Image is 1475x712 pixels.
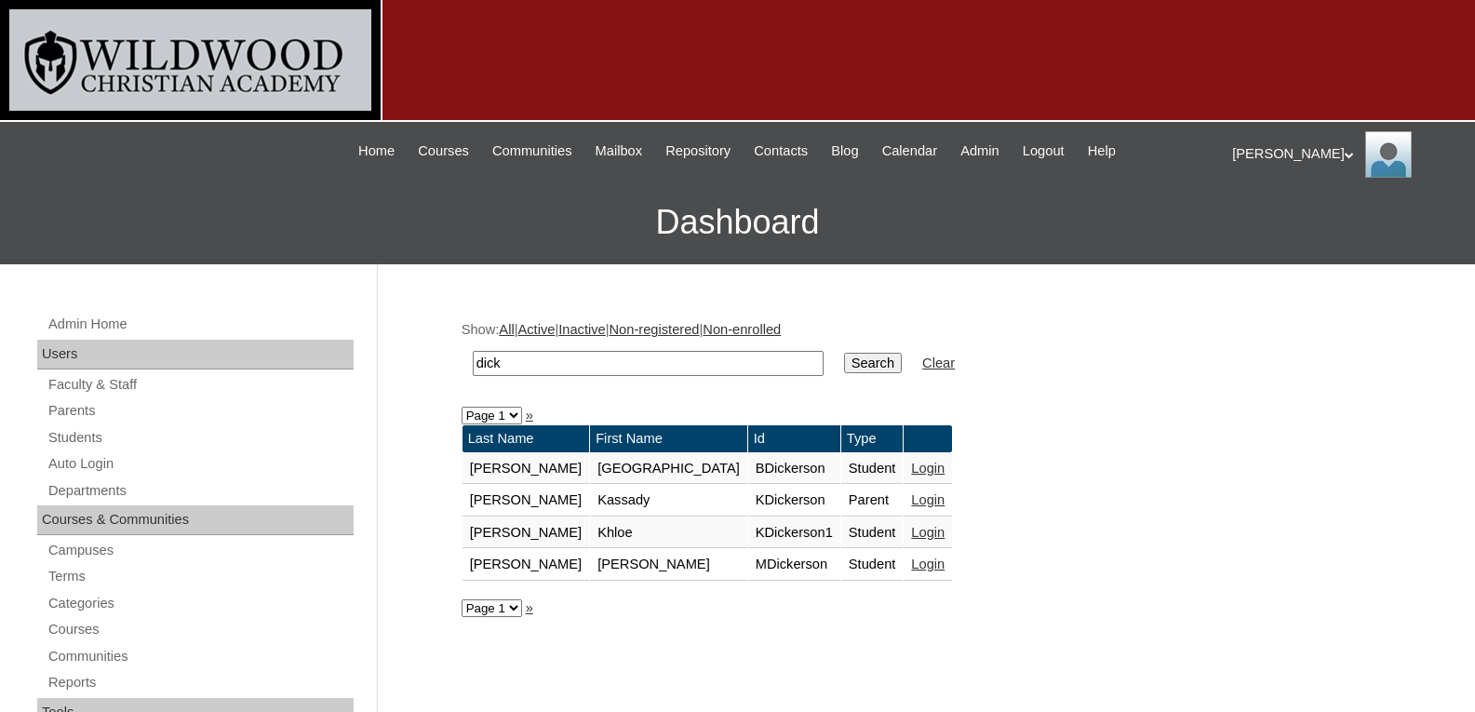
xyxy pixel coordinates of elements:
[911,461,945,476] a: Login
[526,600,533,615] a: »
[754,141,808,162] span: Contacts
[526,408,533,423] a: »
[47,671,354,694] a: Reports
[748,517,840,549] td: KDickerson1
[9,181,1466,264] h3: Dashboard
[47,592,354,615] a: Categories
[463,453,590,485] td: [PERSON_NAME]
[47,313,354,336] a: Admin Home
[47,539,354,562] a: Campuses
[831,141,858,162] span: Blog
[596,141,643,162] span: Mailbox
[47,645,354,668] a: Communities
[499,322,514,337] a: All
[841,453,904,485] td: Student
[47,426,354,450] a: Students
[463,485,590,517] td: [PERSON_NAME]
[841,549,904,581] td: Student
[9,9,371,111] img: logo-white.png
[873,141,946,162] a: Calendar
[37,340,354,369] div: Users
[47,452,354,476] a: Auto Login
[911,492,945,507] a: Login
[748,485,840,517] td: KDickerson
[47,565,354,588] a: Terms
[822,141,867,162] a: Blog
[590,485,747,517] td: Kassady
[349,141,404,162] a: Home
[586,141,652,162] a: Mailbox
[463,549,590,581] td: [PERSON_NAME]
[841,485,904,517] td: Parent
[882,141,937,162] span: Calendar
[748,549,840,581] td: MDickerson
[463,425,590,452] td: Last Name
[473,351,824,376] input: Search
[47,399,354,423] a: Parents
[665,141,731,162] span: Repository
[590,453,747,485] td: [GEOGRAPHIC_DATA]
[656,141,740,162] a: Repository
[744,141,817,162] a: Contacts
[37,505,354,535] div: Courses & Communities
[1023,141,1065,162] span: Logout
[590,425,747,452] td: First Name
[1013,141,1074,162] a: Logout
[492,141,572,162] span: Communities
[517,322,555,337] a: Active
[590,549,747,581] td: [PERSON_NAME]
[590,517,747,549] td: Khloe
[1232,131,1456,178] div: [PERSON_NAME]
[409,141,478,162] a: Courses
[358,141,395,162] span: Home
[610,322,700,337] a: Non-registered
[951,141,1009,162] a: Admin
[748,453,840,485] td: BDickerson
[418,141,469,162] span: Courses
[911,525,945,540] a: Login
[703,322,781,337] a: Non-enrolled
[1079,141,1125,162] a: Help
[841,425,904,452] td: Type
[911,557,945,571] a: Login
[558,322,606,337] a: Inactive
[922,356,955,370] a: Clear
[960,141,999,162] span: Admin
[1088,141,1116,162] span: Help
[483,141,582,162] a: Communities
[844,353,902,373] input: Search
[841,517,904,549] td: Student
[463,517,590,549] td: [PERSON_NAME]
[47,373,354,396] a: Faculty & Staff
[748,425,840,452] td: Id
[1365,131,1412,178] img: Jill Isaac
[47,618,354,641] a: Courses
[462,320,1383,386] div: Show: | | | |
[47,479,354,503] a: Departments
